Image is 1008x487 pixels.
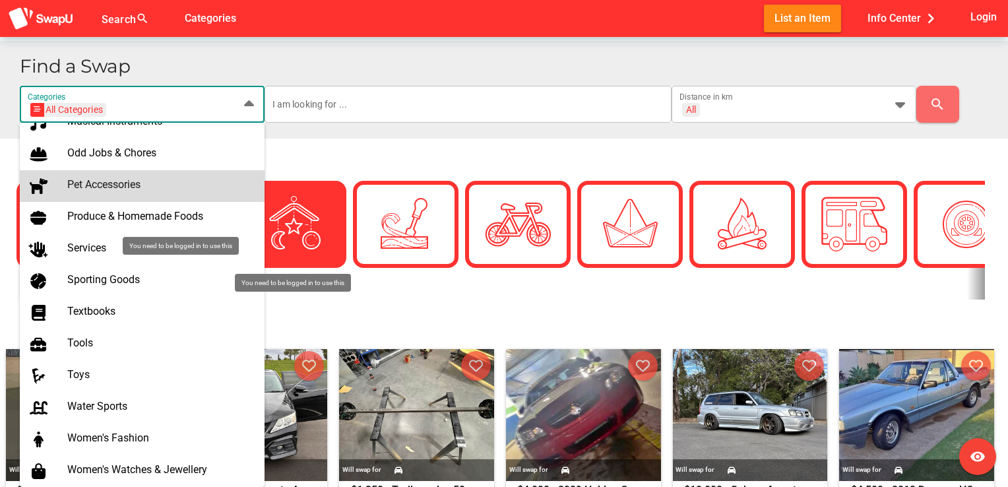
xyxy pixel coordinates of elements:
div: Women's Fashion [67,432,254,444]
span: Info Center [867,7,941,29]
div: Will swap for [842,463,881,477]
div: All [686,104,696,115]
img: nicholas.robertson%2Bfacebook%40swapu.com.au%2F760885963776443%2F760885963776443-photo-0.jpg [506,349,661,481]
span: Categories [185,7,236,29]
span: Login [970,8,997,26]
img: aSD8y5uGLpzPJLYTcYcjNu3laj1c05W5KWf0Ds+Za8uybjssssuu+yyyy677LKX2n+PWMSDJ9a87AAAAABJRU5ErkJggg== [8,7,74,31]
button: Categories [174,5,247,32]
button: Info Center [857,5,951,32]
div: Textbooks [67,305,254,317]
i: visibility [970,449,986,465]
div: Will swap for [509,463,548,477]
div: Tools [67,337,254,349]
img: nicholas.robertson%2Bfacebook%40swapu.com.au%2F759554766478796%2F759554766478796-photo-0.jpg [673,349,828,481]
span: List an Item [774,9,831,27]
div: Water Sports [67,400,254,412]
div: Sporting Goods [67,273,254,286]
div: Pet Accessories [67,178,254,191]
div: Produce & Homemade Foods [67,210,254,222]
div: Will swap for [342,463,381,477]
img: nicholas.robertson%2Bfacebook%40swapu.com.au%2F763590923034490%2F763590923034490-photo-0.jpg [339,349,494,481]
div: Services [67,242,254,254]
div: Will swap for [9,463,48,477]
div: Toys [67,368,254,381]
button: List an Item [764,5,841,32]
i: false [165,11,181,26]
div: Women's Watches & Jewellery [67,463,254,476]
i: chevron_right [921,9,941,28]
img: nicholas.robertson%2Bfacebook%40swapu.com.au%2F753635670481333%2F753635670481333-photo-0.jpg [839,349,994,481]
div: All Categories [34,103,103,117]
div: Will swap for [676,463,714,477]
input: I am looking for ... [272,86,664,123]
div: Odd Jobs & Chores [67,146,254,159]
i: search [929,96,945,112]
a: Categories [174,11,247,24]
img: nicholas.robertson%2Bfacebook%40swapu.com.au%2F799073249152025%2F799073249152025-photo-0.jpg [6,349,161,481]
button: Login [968,5,1000,29]
h1: Find a Swap [20,57,997,76]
